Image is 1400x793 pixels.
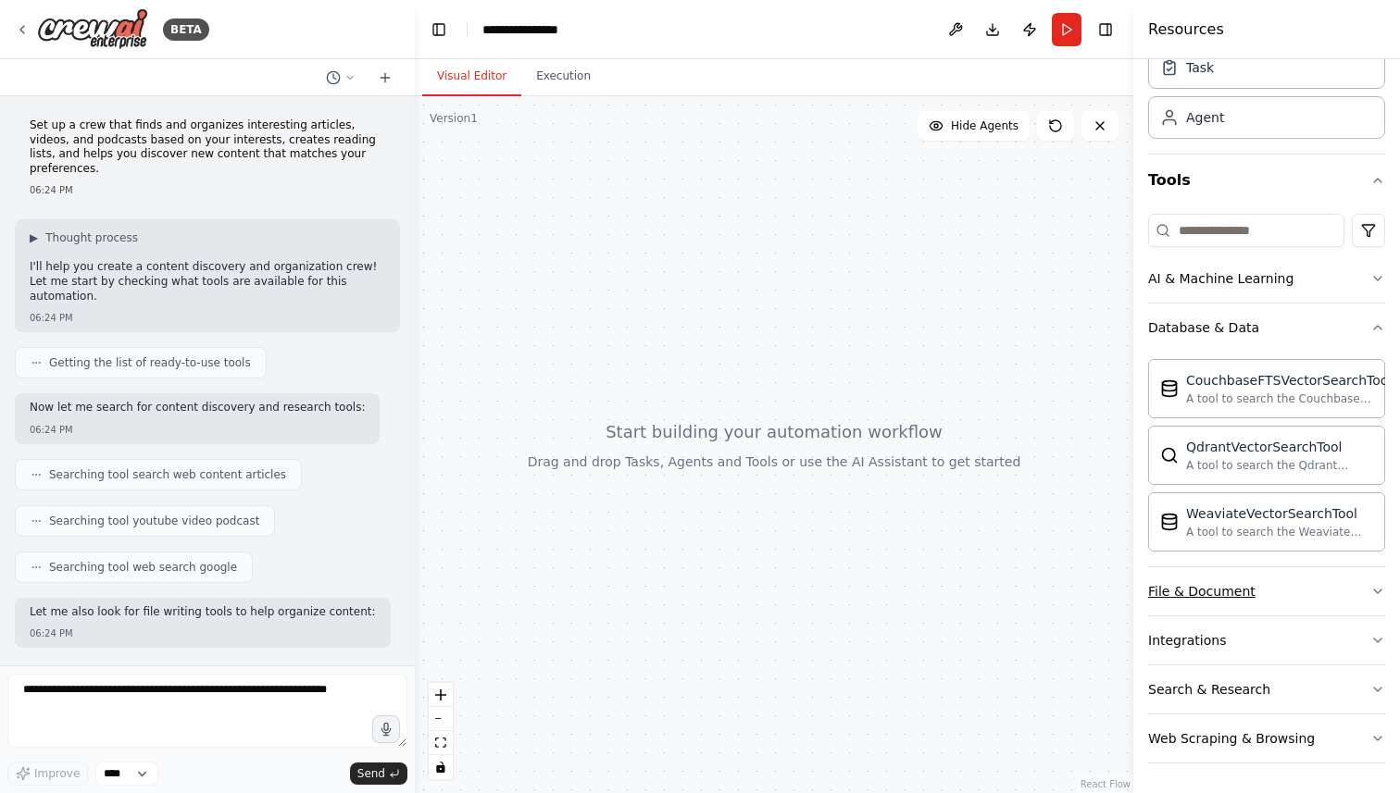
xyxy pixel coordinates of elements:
[1160,379,1179,398] img: CouchbaseFTSVectorSearchTool
[482,20,578,39] nav: breadcrumb
[1148,631,1226,650] div: Integrations
[1186,504,1373,523] div: WeaviateVectorSearchTool
[1186,58,1214,77] div: Task
[1148,269,1294,288] div: AI & Machine Learning
[1148,206,1385,778] div: Tools
[1186,371,1392,390] div: CouchbaseFTSVectorSearchTool
[429,755,453,779] button: toggle interactivity
[1186,108,1224,127] div: Agent
[49,467,286,482] span: Searching tool search web content articles
[30,311,385,325] div: 06:24 PM
[49,355,251,370] span: Getting the list of ready-to-use tools
[430,111,478,126] div: Version 1
[30,183,385,197] div: 06:24 PM
[1148,304,1385,352] button: Database & Data
[30,230,38,245] span: ▶
[1148,680,1270,699] div: Search & Research
[1186,525,1373,539] div: A tool to search the Weaviate database for relevant information on internal documents.
[30,260,385,304] p: I'll help you create a content discovery and organization crew! Let me start by checking what too...
[1093,17,1119,43] button: Hide right sidebar
[426,17,452,43] button: Hide left sidebar
[1081,779,1131,789] a: React Flow attribution
[1148,254,1385,303] button: AI & Machine Learning
[1148,19,1224,41] h4: Resources
[30,401,365,415] p: Now let me search for content discovery and research tools:
[521,57,606,96] button: Execution
[372,715,400,743] button: Click to speak your automation idea
[1148,39,1385,154] div: Crew
[429,707,453,731] button: zoom out
[30,423,365,437] div: 06:24 PM
[49,560,237,575] span: Searching tool web search google
[1148,616,1385,664] button: Integrations
[1148,318,1259,337] div: Database & Data
[350,762,407,785] button: Send
[49,514,259,528] span: Searching tool youtube video podcast
[429,683,453,779] div: React Flow controls
[918,111,1030,141] button: Hide Agents
[30,118,385,176] p: Set up a crew that finds and organizes interesting articles, videos, and podcasts based on your i...
[1160,513,1179,531] img: WeaviateVectorSearchTool
[1148,729,1315,748] div: Web Scraping & Browsing
[7,762,88,786] button: Improve
[1186,438,1373,456] div: QdrantVectorSearchTool
[1160,446,1179,465] img: QdrantVectorSearchTool
[1148,582,1256,601] div: File & Document
[319,67,363,89] button: Switch to previous chat
[1186,458,1373,473] div: A tool to search the Qdrant database for relevant information on internal documents.
[30,230,138,245] button: ▶Thought process
[1148,665,1385,713] button: Search & Research
[1148,714,1385,762] button: Web Scraping & Browsing
[951,118,1019,133] span: Hide Agents
[37,8,148,50] img: Logo
[370,67,400,89] button: Start a new chat
[1148,155,1385,206] button: Tools
[1148,567,1385,615] button: File & Document
[45,230,138,245] span: Thought process
[1148,352,1385,566] div: Database & Data
[422,57,521,96] button: Visual Editor
[1186,391,1392,406] div: A tool to search the Couchbase database for relevant information on internal documents.
[357,766,385,781] span: Send
[30,626,376,640] div: 06:24 PM
[30,605,376,620] p: Let me also look for file writing tools to help organize content:
[429,731,453,755] button: fit view
[429,683,453,707] button: zoom in
[34,766,80,781] span: Improve
[163,19,209,41] div: BETA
